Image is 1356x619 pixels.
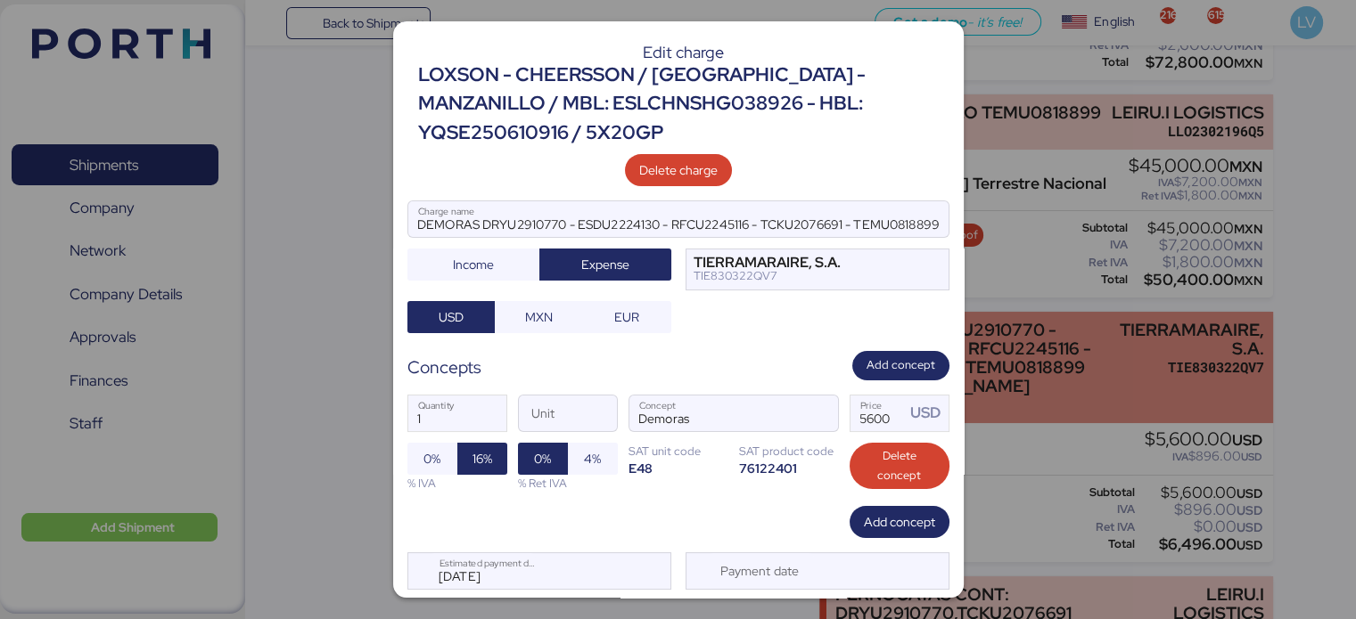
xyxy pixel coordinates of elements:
input: Quantity [408,395,506,431]
span: 16% [473,448,492,469]
div: Edit charge [418,45,949,61]
input: Charge name [408,201,949,237]
button: 0% [407,443,457,475]
button: Expense [539,248,671,281]
button: 4% [568,443,618,475]
span: 4% [584,448,601,469]
div: Concepts [407,354,481,380]
button: Delete concept [850,443,949,489]
button: MXN [495,301,583,333]
span: MXN [525,306,553,328]
div: 76122401 [739,460,839,476]
button: Add concept [852,351,949,380]
span: EUR [614,306,639,328]
span: 0% [423,448,440,469]
input: Unit [519,395,617,431]
div: LOXSON - CHEERSSON / [GEOGRAPHIC_DATA] - MANZANILLO / MBL: ESLCHNSHG038926 - HBL: YQSE250610916 /... [418,61,949,147]
span: Add concept [867,355,935,375]
div: TIE830322QV7 [694,270,841,282]
span: Delete concept [864,446,935,485]
button: Income [407,248,539,281]
div: E48 [629,460,728,476]
div: SAT unit code [629,443,728,460]
button: USD [407,301,496,333]
button: 16% [457,443,507,475]
span: Income [453,254,494,275]
span: Delete charge [639,159,718,181]
button: 0% [518,443,568,475]
div: USD [910,402,948,424]
button: ConceptConcept [801,399,838,436]
span: Expense [581,254,629,275]
button: EUR [583,301,671,333]
div: SAT product code [739,443,839,460]
div: % Ret IVA [518,475,618,492]
span: Add concept [864,511,935,533]
input: Concept [629,395,795,431]
button: Add concept [850,506,949,538]
button: Delete charge [625,154,732,186]
div: % IVA [407,475,507,492]
span: 0% [534,448,551,469]
div: TIERRAMARAIRE, S.A. [694,257,841,269]
input: Price [851,395,906,431]
span: USD [439,306,464,328]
